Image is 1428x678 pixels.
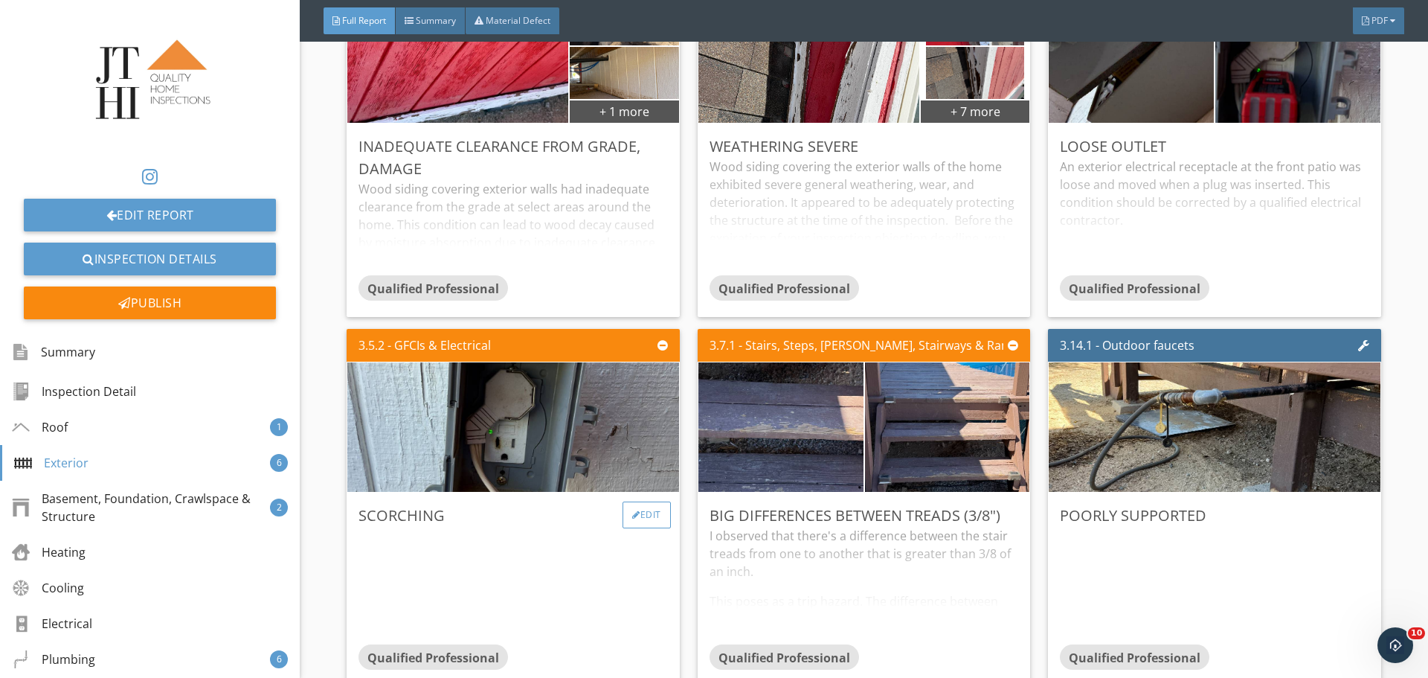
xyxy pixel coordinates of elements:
span: Qualified Professional [1069,281,1200,297]
span: Qualified Professional [367,650,499,666]
div: 6 [270,650,288,668]
span: Qualified Professional [1069,650,1200,666]
span: PDF [1371,14,1388,27]
img: data [297,265,729,589]
div: 3.5.2 - GFCIs & Electrical [358,336,491,354]
div: Edit [623,502,671,528]
div: Loose outlet [1060,135,1368,158]
div: Publish [24,287,276,319]
div: Big Differences Between Treads (3/8") [710,505,1018,527]
img: data [926,7,1023,138]
img: data [538,7,711,138]
div: Roof [12,418,68,436]
img: data [575,272,987,582]
div: 3.7.1 - Stairs, Steps, [PERSON_NAME], Stairways & Ramps [710,336,1003,354]
span: Material Defect [486,14,550,27]
span: Full Report [342,14,386,27]
div: 2 [270,499,288,517]
div: Weathering severe [710,135,1018,158]
div: Basement, Foundation, Crawlspace & Structure [12,490,270,525]
span: Summary [416,14,456,27]
span: Qualified Professional [718,281,850,297]
img: JTHI.JPG [79,12,222,154]
div: Inspection Detail [12,383,136,400]
div: 3.14.1 - Outdoor faucets [1060,336,1194,354]
div: Exterior [14,454,89,472]
div: Cooling [12,579,84,597]
div: Heating [12,543,86,561]
iframe: Intercom live chat [1377,627,1413,663]
div: 1 [270,418,288,436]
div: 6 [270,454,288,472]
div: + 7 more [921,99,1029,123]
span: Qualified Professional [367,281,499,297]
img: data [741,272,1153,582]
div: Electrical [12,615,92,633]
div: Poorly Supported [1060,505,1368,527]
a: Edit Report [24,199,276,231]
a: Inspection Details [24,243,276,275]
span: Qualified Professional [718,650,850,666]
div: Inadequate clearance from grade, damage [358,135,667,180]
span: 10 [1408,627,1425,639]
div: Plumbing [12,650,95,668]
div: Summary [12,339,95,365]
div: Scorching [358,505,667,527]
div: + 1 more [570,99,678,123]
